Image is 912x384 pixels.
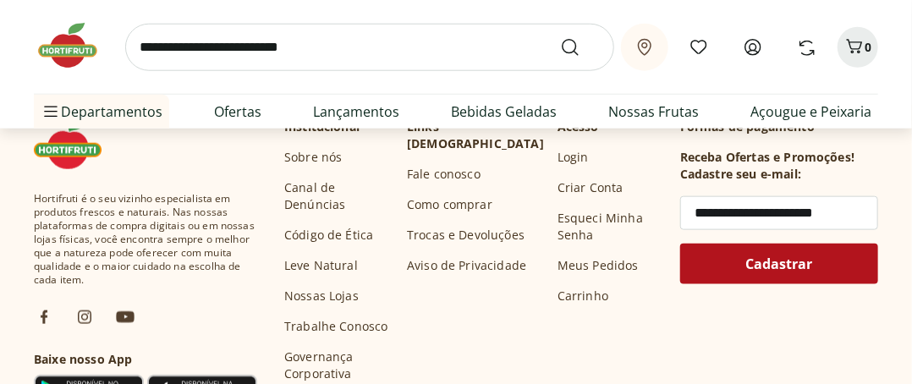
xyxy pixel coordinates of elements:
[41,91,61,132] button: Menu
[284,179,393,213] a: Canal de Denúncias
[284,318,388,335] a: Trabalhe Conosco
[34,192,257,287] span: Hortifruti é o seu vizinho especialista em produtos frescos e naturais. Nas nossas plataformas de...
[34,351,257,368] h3: Baixe nosso App
[284,149,342,166] a: Sobre nós
[407,196,492,213] a: Como comprar
[558,179,624,196] a: Criar Conta
[558,210,667,244] a: Esqueci Minha Senha
[680,166,801,183] h3: Cadastre seu e-mail:
[34,307,54,327] img: fb
[838,27,878,68] button: Carrinho
[558,257,639,274] a: Meus Pedidos
[214,101,261,122] a: Ofertas
[558,149,589,166] a: Login
[407,257,526,274] a: Aviso de Privacidade
[407,166,481,183] a: Fale conosco
[750,101,871,122] a: Açougue e Peixaria
[284,288,359,304] a: Nossas Lojas
[560,37,601,58] button: Submit Search
[41,91,162,132] span: Departamentos
[125,24,614,71] input: search
[34,118,118,169] img: Hortifruti
[608,101,699,122] a: Nossas Frutas
[115,307,135,327] img: ytb
[284,257,358,274] a: Leve Natural
[284,227,373,244] a: Código de Ética
[451,101,557,122] a: Bebidas Geladas
[558,288,608,304] a: Carrinho
[313,101,399,122] a: Lançamentos
[680,244,878,284] button: Cadastrar
[284,348,393,382] a: Governança Corporativa
[746,257,813,271] span: Cadastrar
[407,227,525,244] a: Trocas e Devoluções
[74,307,95,327] img: ig
[407,118,544,152] p: Links [DEMOGRAPHIC_DATA]
[865,39,871,55] span: 0
[34,20,118,71] img: Hortifruti
[680,149,854,166] h3: Receba Ofertas e Promoções!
